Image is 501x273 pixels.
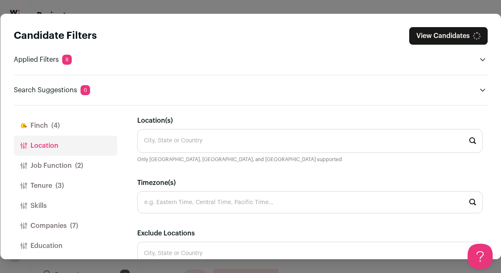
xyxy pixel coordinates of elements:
button: Close search preferences [409,27,488,45]
input: e.g. Eastern Time, Central Time, Pacific Time... [137,191,483,213]
span: (2) [75,161,83,171]
button: Education [14,236,117,256]
label: Location(s) [137,116,173,126]
span: Only [GEOGRAPHIC_DATA], [GEOGRAPHIC_DATA], and [GEOGRAPHIC_DATA] supported [137,156,342,163]
strong: Candidate Filters [14,31,97,41]
button: Skills [14,196,117,216]
span: (4) [51,121,60,131]
button: Tenure(3) [14,176,117,196]
span: 0 [81,85,90,95]
p: Applied Filters [14,55,72,65]
span: 8 [62,55,72,65]
button: Open applied filters [478,55,488,65]
button: Finch(4) [14,116,117,136]
button: Location [14,136,117,156]
p: Search Suggestions [14,85,90,95]
button: Companies(7) [14,216,117,236]
button: Job Function(2) [14,156,117,176]
iframe: Toggle Customer Support [468,244,493,269]
input: Start typing... [137,242,483,265]
span: (7) [70,221,78,231]
label: Timezone(s) [137,178,483,188]
label: Exclude Locations [137,228,195,238]
span: (3) [55,181,64,191]
input: Start typing... [137,129,483,153]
